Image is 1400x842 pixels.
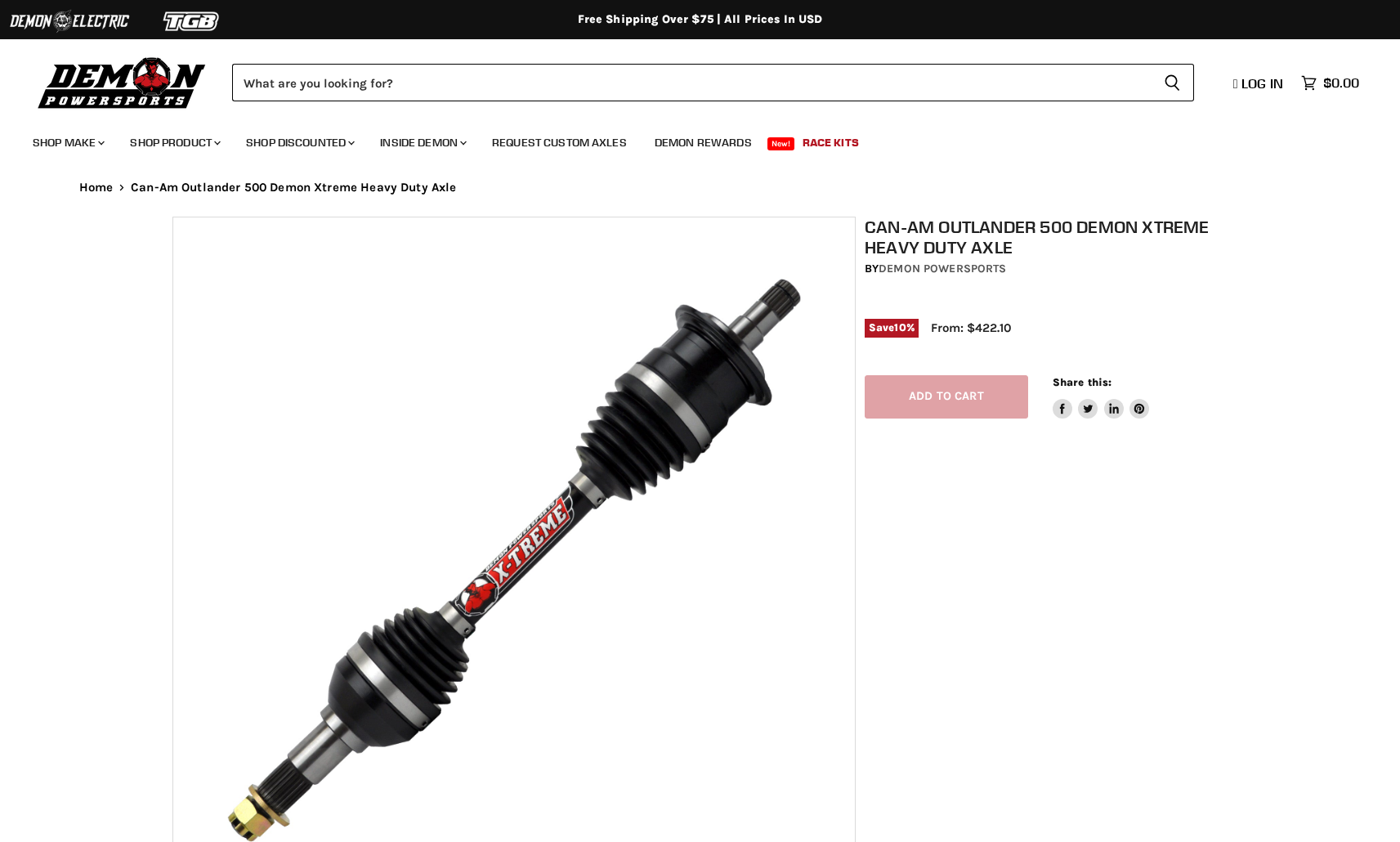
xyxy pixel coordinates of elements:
[1151,64,1194,101] button: Search
[20,126,114,159] a: Shop Make
[480,126,639,159] a: Request Custom Axles
[1053,376,1112,388] span: Share this:
[33,53,212,111] img: Demon Powersports
[879,262,1006,275] a: Demon Powersports
[1323,75,1359,91] span: $0.00
[47,12,1354,27] div: Free Shipping Over $75 | All Prices In USD
[642,126,764,159] a: Demon Rewards
[368,126,476,159] a: Inside Demon
[234,126,365,159] a: Shop Discounted
[47,181,1354,195] nav: Breadcrumbs
[865,217,1237,258] h1: Can-Am Outlander 500 Demon Xtreme Heavy Duty Axle
[232,64,1151,101] input: Search
[8,6,131,37] img: Demon Electric Logo 2
[20,119,1355,159] ul: Main menu
[865,319,919,337] span: Save %
[931,320,1011,335] span: From: $422.10
[1293,71,1367,95] a: $0.00
[865,260,1237,278] div: by
[767,137,795,150] span: New!
[131,181,456,195] span: Can-Am Outlander 500 Demon Xtreme Heavy Duty Axle
[79,181,114,195] a: Home
[232,64,1194,101] form: Product
[1226,76,1293,91] a: Log in
[131,6,253,37] img: TGB Logo 2
[118,126,230,159] a: Shop Product
[1241,75,1283,92] span: Log in
[790,126,871,159] a: Race Kits
[894,321,906,334] span: 10
[1053,375,1150,419] aside: Share this:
